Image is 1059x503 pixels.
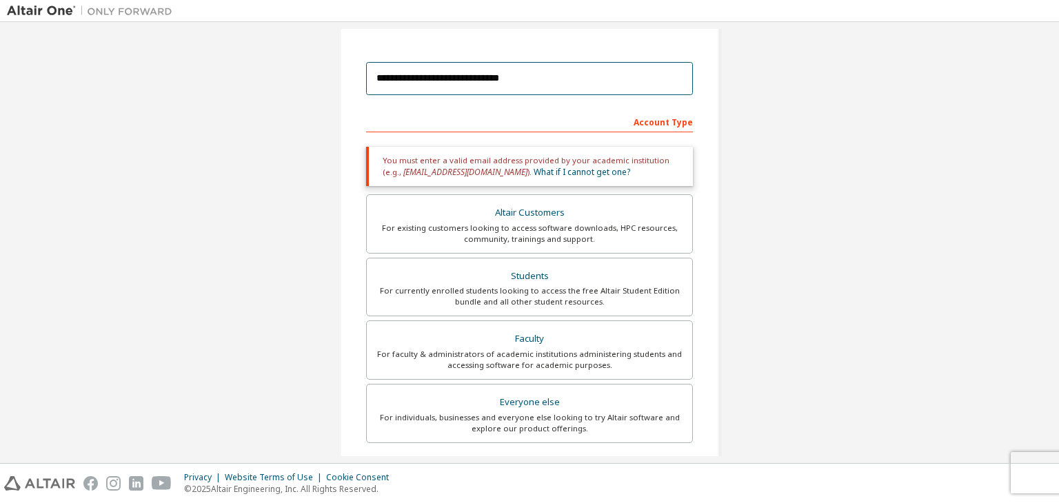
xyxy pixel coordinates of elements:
[152,476,172,491] img: youtube.svg
[375,285,684,307] div: For currently enrolled students looking to access the free Altair Student Edition bundle and all ...
[375,349,684,371] div: For faculty & administrators of academic institutions administering students and accessing softwa...
[225,472,326,483] div: Website Terms of Use
[7,4,179,18] img: Altair One
[375,223,684,245] div: For existing customers looking to access software downloads, HPC resources, community, trainings ...
[129,476,143,491] img: linkedin.svg
[534,166,630,178] a: What if I cannot get one?
[375,393,684,412] div: Everyone else
[326,472,397,483] div: Cookie Consent
[366,147,693,186] div: You must enter a valid email address provided by your academic institution (e.g., ).
[83,476,98,491] img: facebook.svg
[375,267,684,286] div: Students
[375,329,684,349] div: Faculty
[106,476,121,491] img: instagram.svg
[184,483,397,495] p: © 2025 Altair Engineering, Inc. All Rights Reserved.
[375,203,684,223] div: Altair Customers
[375,412,684,434] div: For individuals, businesses and everyone else looking to try Altair software and explore our prod...
[4,476,75,491] img: altair_logo.svg
[403,166,527,178] span: [EMAIL_ADDRESS][DOMAIN_NAME]
[184,472,225,483] div: Privacy
[366,110,693,132] div: Account Type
